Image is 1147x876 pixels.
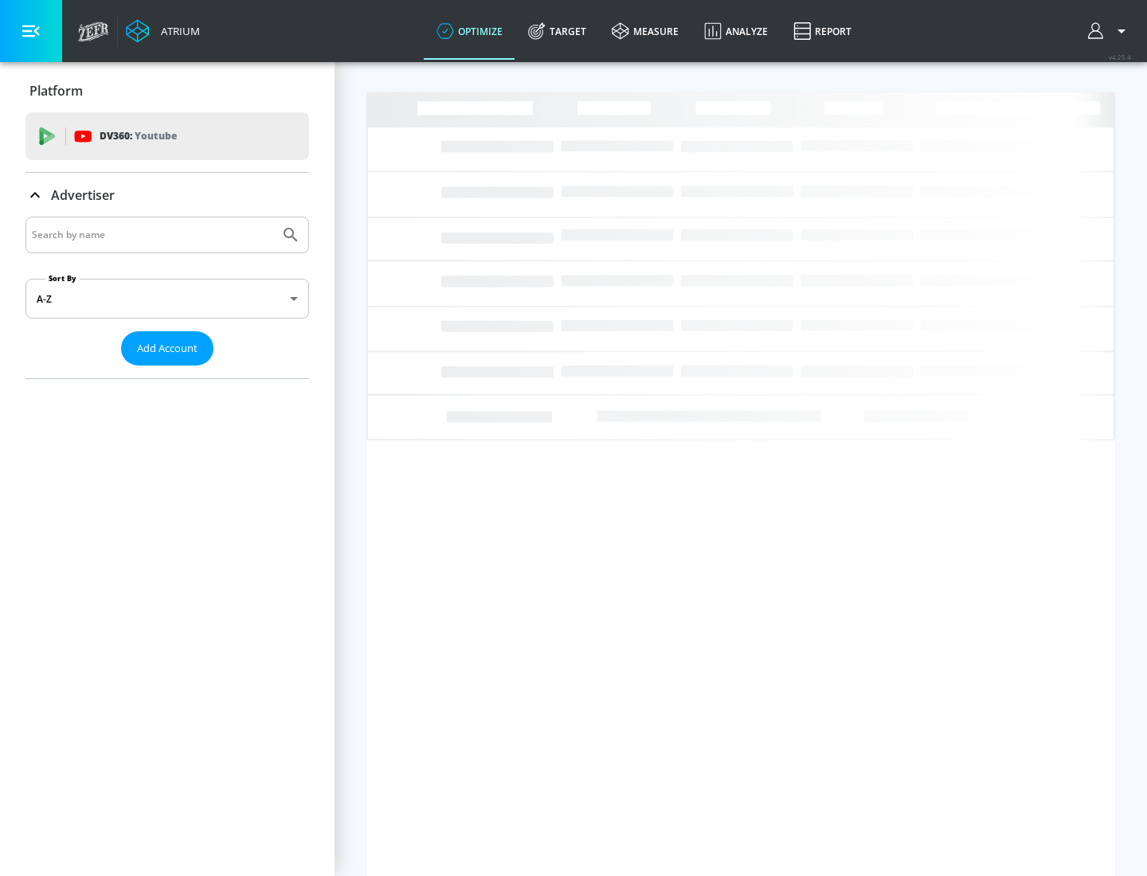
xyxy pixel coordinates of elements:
div: A-Z [25,279,309,319]
p: Advertiser [51,186,115,204]
div: DV360: Youtube [25,112,309,160]
div: Advertiser [25,217,309,378]
a: measure [599,2,691,60]
p: Platform [29,82,83,100]
span: v 4.25.4 [1109,53,1131,61]
button: Add Account [121,331,213,366]
a: optimize [424,2,515,60]
div: Advertiser [25,173,309,217]
a: Target [515,2,599,60]
p: DV360: [100,127,177,145]
span: Add Account [137,339,198,358]
input: Search by name [32,225,273,245]
p: Youtube [135,127,177,144]
a: Analyze [691,2,781,60]
div: Platform [25,68,309,113]
a: Report [781,2,864,60]
div: Atrium [155,24,200,38]
label: Sort By [45,273,80,284]
a: Atrium [126,19,200,43]
nav: list of Advertiser [25,366,309,378]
